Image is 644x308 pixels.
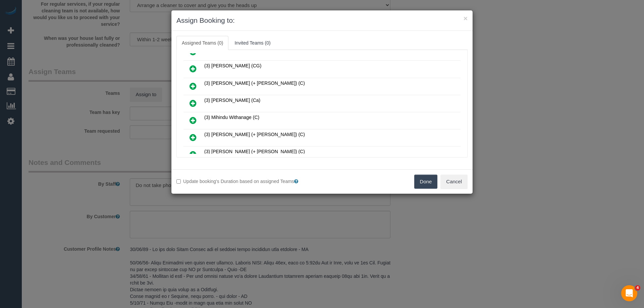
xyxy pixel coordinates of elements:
[204,149,305,154] span: (3) [PERSON_NAME] (+ [PERSON_NAME]) (C)
[204,63,261,68] span: (3) [PERSON_NAME] (CG)
[464,15,468,22] button: ×
[176,36,228,50] a: Assigned Teams (0)
[440,175,468,189] button: Cancel
[176,178,317,185] label: Update booking's Duration based on assigned Teams
[204,98,260,103] span: (3) [PERSON_NAME] (Ca)
[621,285,637,301] iframe: Intercom live chat
[229,36,276,50] a: Invited Teams (0)
[414,175,438,189] button: Done
[635,285,640,291] span: 4
[204,80,305,86] span: (3) [PERSON_NAME] (+ [PERSON_NAME]) (C)
[176,15,468,25] h3: Assign Booking to:
[204,132,305,137] span: (3) [PERSON_NAME] (+ [PERSON_NAME]) (C)
[204,115,259,120] span: (3) Mihindu Withanage (C)
[176,179,181,184] input: Update booking's Duration based on assigned Teams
